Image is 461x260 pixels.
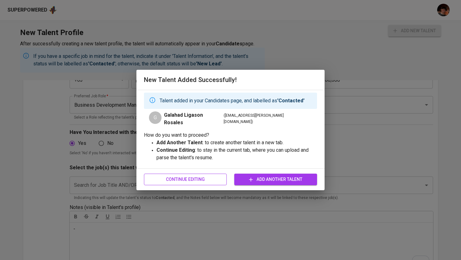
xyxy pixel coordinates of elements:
strong: 'Contacted' [277,98,305,104]
p: Talent added in your Candidates page, and labelled as [160,97,305,105]
button: Add Another Talent [234,174,317,185]
p: : to stay in the current tab, where you can upload and parse the talent's resume. [156,146,317,161]
span: Galahad Ligason Rosales [164,111,222,126]
button: Continue Editing [144,174,227,185]
p: How do you want to proceed? [144,131,317,139]
strong: Continue Editing [156,147,195,153]
div: G [149,111,162,124]
span: Continue Editing [149,176,222,183]
span: ( [EMAIL_ADDRESS][PERSON_NAME][DOMAIN_NAME] ) [224,113,312,125]
strong: Add Another Talent [156,140,203,145]
span: Add Another Talent [239,176,312,183]
h6: New Talent Added Successfully! [144,75,317,85]
p: : to create another talent in a new tab. [156,139,317,146]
